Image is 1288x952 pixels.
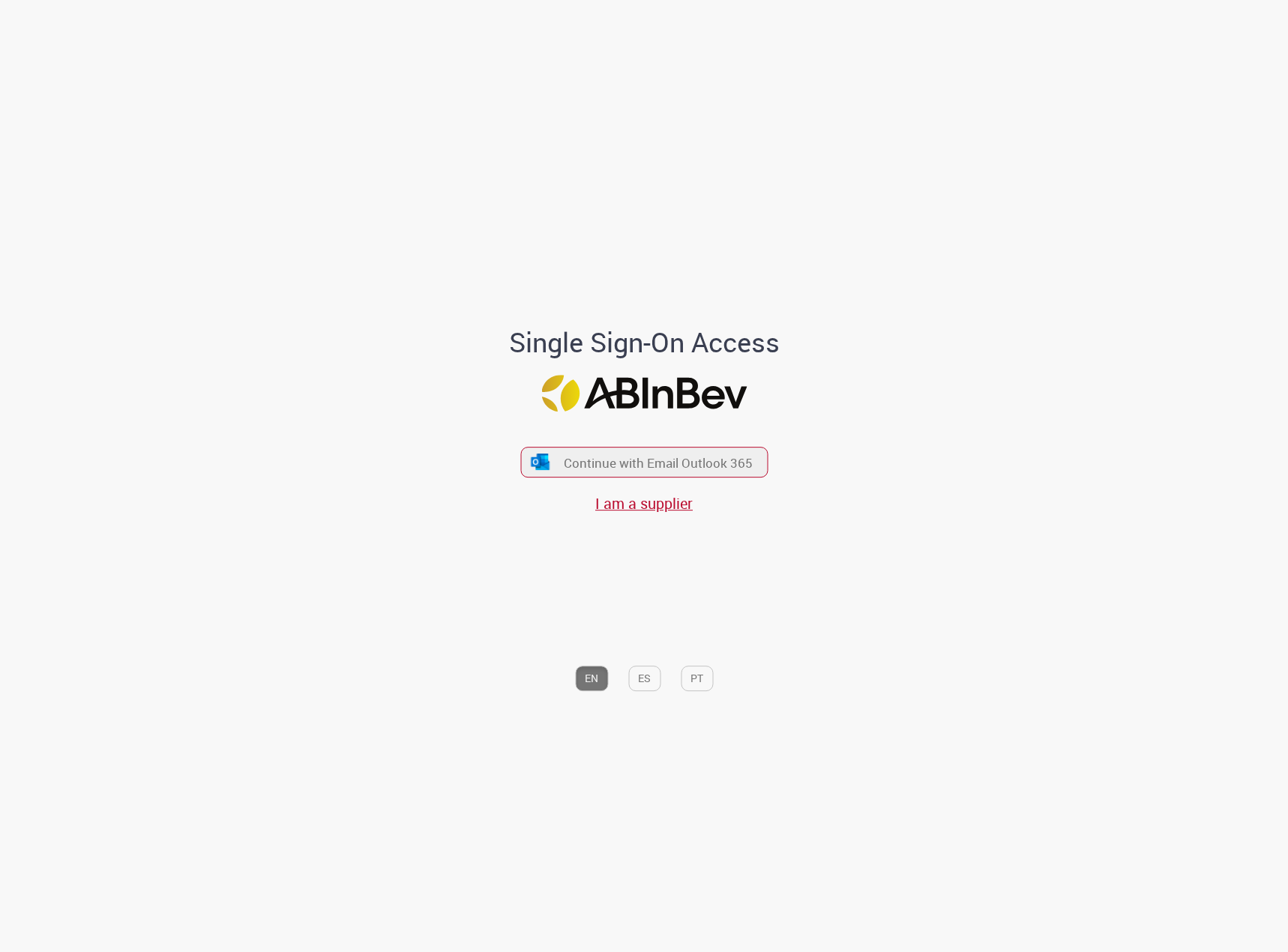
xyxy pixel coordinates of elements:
[575,666,608,691] button: EN
[564,454,753,471] span: Continue with Email Outlook 365
[681,666,713,691] button: PT
[436,328,852,358] h1: Single Sign-On Access
[628,666,660,691] button: ES
[530,454,551,469] img: ícone Azure/Microsoft 360
[595,493,693,513] a: I am a supplier
[541,376,747,412] img: Logo ABInBev
[520,447,768,477] button: ícone Azure/Microsoft 360 Continue with Email Outlook 365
